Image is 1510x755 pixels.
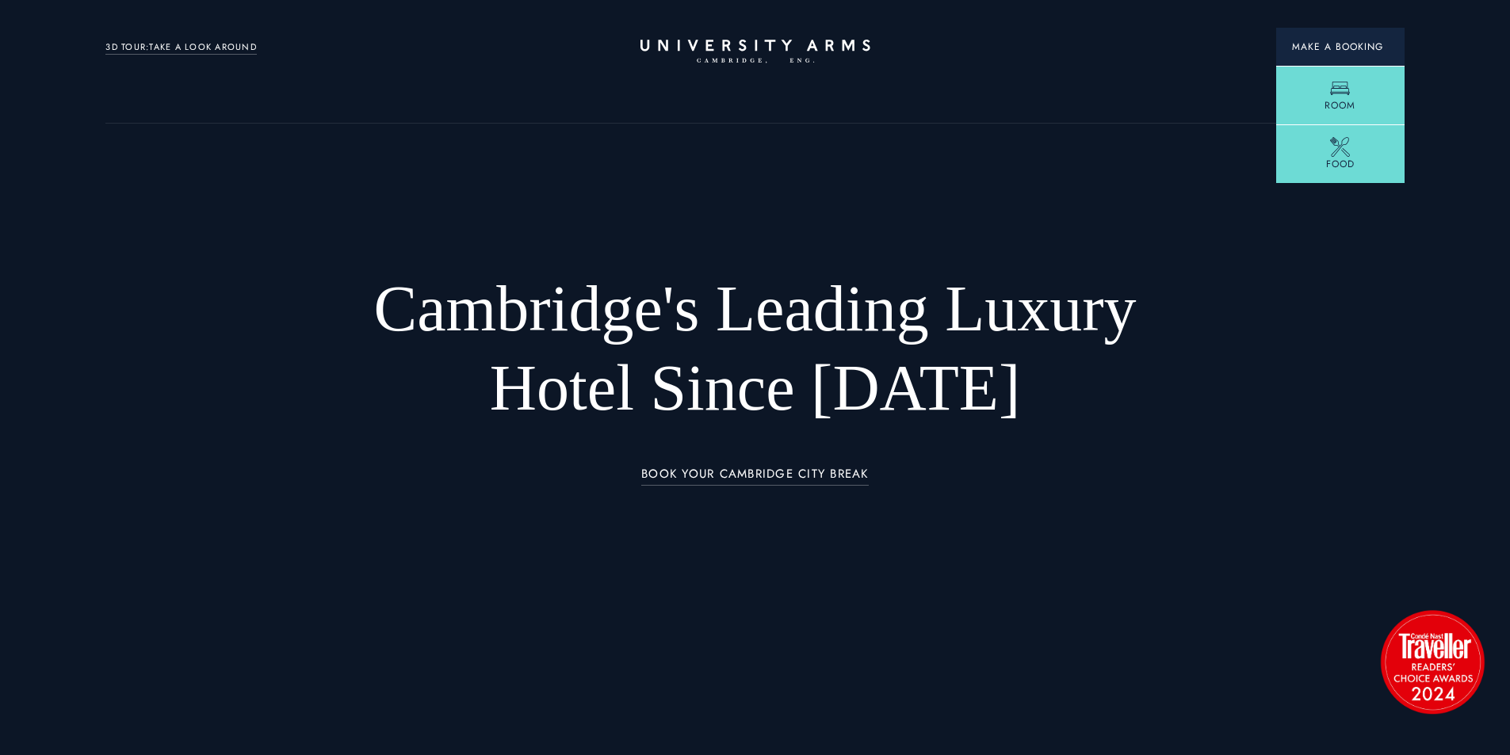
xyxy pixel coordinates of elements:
span: Make a Booking [1292,40,1389,54]
span: Food [1326,157,1355,171]
img: Arrow icon [1383,44,1389,50]
a: BOOK YOUR CAMBRIDGE CITY BREAK [641,467,869,486]
button: Make a BookingArrow icon [1276,28,1405,66]
a: Room [1276,66,1405,124]
img: image-2524eff8f0c5d55edbf694693304c4387916dea5-1501x1501-png [1373,602,1492,721]
a: Home [640,40,870,64]
h1: Cambridge's Leading Luxury Hotel Since [DATE] [332,269,1178,428]
a: Food [1276,124,1405,183]
a: 3D TOUR:TAKE A LOOK AROUND [105,40,257,55]
span: Room [1325,98,1355,112]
